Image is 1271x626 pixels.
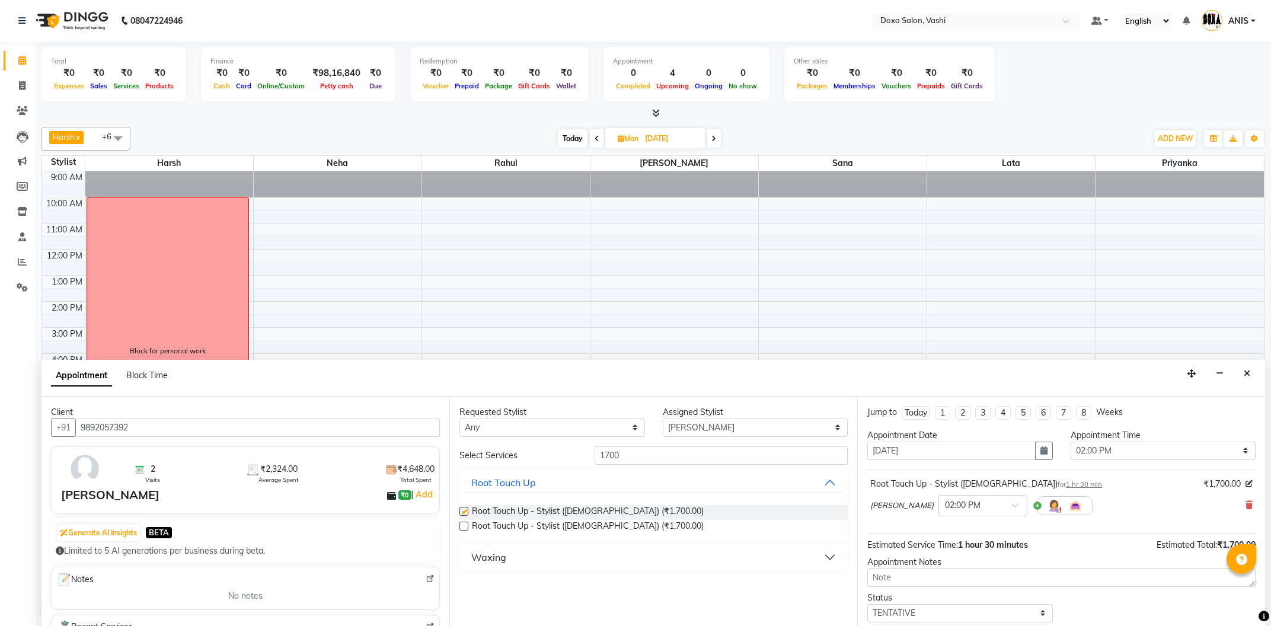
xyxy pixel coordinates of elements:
span: [PERSON_NAME] [870,500,934,512]
b: 08047224946 [130,4,183,37]
span: Today [558,129,587,148]
li: 5 [1015,406,1031,420]
span: Due [366,82,385,90]
img: Interior.png [1068,499,1082,513]
div: 4 [653,66,692,80]
div: ₹0 [87,66,110,80]
span: Gift Cards [515,82,553,90]
div: Block for personal work [130,346,206,356]
li: 8 [1076,406,1091,420]
span: Completed [613,82,653,90]
span: Estimated Total: [1157,539,1217,550]
span: Memberships [831,82,879,90]
div: Today [905,407,927,419]
span: Mon [615,134,641,143]
div: ₹0 [210,66,233,80]
span: Products [142,82,177,90]
button: ADD NEW [1155,130,1196,147]
div: 4:00 PM [49,354,85,366]
span: Prepaid [452,82,482,90]
span: Visits [145,475,160,484]
div: ₹0 [51,66,87,80]
div: Appointment Notes [867,556,1256,568]
i: Edit price [1246,480,1253,487]
div: 12:00 PM [44,250,85,262]
div: Client [51,406,440,419]
div: ₹0 [553,66,579,80]
div: ₹0 [515,66,553,80]
div: Weeks [1096,406,1123,419]
span: Lata [927,156,1095,171]
img: Hairdresser.png [1047,499,1061,513]
span: Rahul [422,156,590,171]
div: ₹0 [365,66,386,80]
div: 3:00 PM [49,328,85,340]
div: Assigned Stylist [663,406,848,419]
img: avatar [68,452,102,486]
div: Select Services [451,449,586,462]
div: 9:00 AM [49,171,85,184]
span: 2 [151,463,155,475]
div: ₹98,16,840 [308,66,365,80]
li: 2 [955,406,970,420]
div: Root Touch Up - Stylist ([DEMOGRAPHIC_DATA]) [870,478,1102,490]
span: Harsh [53,132,75,142]
div: Appointment Date [867,429,1053,442]
div: 0 [613,66,653,80]
span: Average Spent [258,475,299,484]
span: Gift Cards [948,82,986,90]
div: Finance [210,56,386,66]
span: | [411,487,435,502]
div: 1:00 PM [49,276,85,288]
div: Total [51,56,177,66]
button: Generate AI Insights [57,525,140,541]
span: Voucher [420,82,452,90]
span: Vouchers [879,82,914,90]
a: Add [414,487,435,502]
span: Expenses [51,82,87,90]
span: Priyanka [1096,156,1264,171]
div: Status [867,592,1053,604]
div: ₹0 [142,66,177,80]
div: Limited to 5 AI generations per business during beta. [56,545,435,557]
input: Search by service name [595,446,848,465]
button: Waxing [464,547,843,568]
div: ₹0 [254,66,308,80]
span: Harsh [85,156,253,171]
div: ₹0 [914,66,948,80]
span: Root Touch Up - Stylist ([DEMOGRAPHIC_DATA]) (₹1,700.00) [472,520,704,535]
div: 10:00 AM [44,197,85,210]
span: Packages [794,82,831,90]
li: 7 [1056,406,1071,420]
div: 2:00 PM [49,302,85,314]
a: x [75,132,80,142]
img: ANIS [1202,10,1222,31]
div: Root Touch Up [471,475,536,490]
span: Petty cash [317,82,356,90]
span: ₹4,648.00 [397,463,435,475]
span: ₹1,700.00 [1203,478,1241,490]
span: Online/Custom [254,82,308,90]
span: +6 [102,132,120,141]
span: Root Touch Up - Stylist ([DEMOGRAPHIC_DATA]) (₹1,700.00) [472,505,704,520]
div: Waxing [471,550,506,564]
div: Requested Stylist [459,406,645,419]
div: ₹0 [420,66,452,80]
span: Notes [56,572,94,587]
span: Card [233,82,254,90]
div: ₹0 [831,66,879,80]
div: ₹0 [948,66,986,80]
span: ANIS [1228,15,1248,27]
span: 1 hour 30 minutes [958,539,1028,550]
div: 11:00 AM [44,223,85,236]
span: 1 hr 30 min [1066,480,1102,488]
span: [PERSON_NAME] [590,156,758,171]
div: Redemption [420,56,579,66]
button: Close [1238,365,1256,383]
span: ₹2,324.00 [260,463,298,475]
div: 0 [692,66,726,80]
span: Estimated Service Time: [867,539,958,550]
input: 2025-10-06 [641,130,701,148]
div: Jump to [867,406,897,419]
input: Search by Name/Mobile/Email/Code [75,419,440,437]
